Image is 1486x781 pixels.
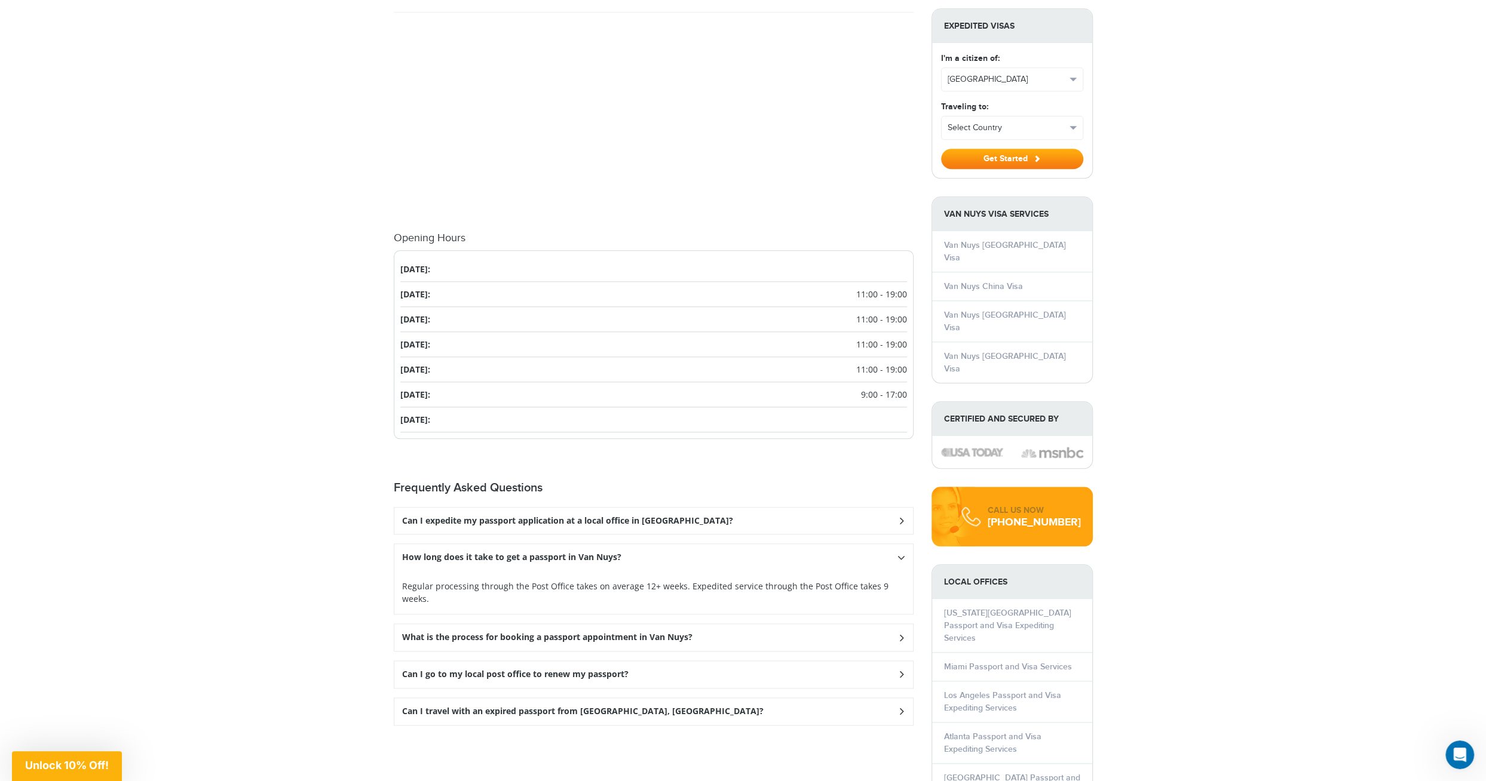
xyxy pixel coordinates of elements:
[400,382,907,407] li: [DATE]:
[856,363,907,376] span: 11:00 - 19:00
[400,357,907,382] li: [DATE]:
[861,388,907,401] span: 9:00 - 17:00
[944,608,1071,643] a: [US_STATE][GEOGRAPHIC_DATA] Passport and Visa Expediting Services
[948,73,1066,85] span: [GEOGRAPHIC_DATA]
[856,338,907,350] span: 11:00 - 19:00
[944,351,1066,374] a: Van Nuys [GEOGRAPHIC_DATA] Visa
[932,9,1092,43] strong: Expedited Visas
[402,516,733,526] h3: Can I expedite my passport application at a local office in [GEOGRAPHIC_DATA]?
[944,690,1061,713] a: Los Angeles Passport and Visa Expediting Services
[400,307,907,332] li: [DATE]:
[944,731,1041,754] a: Atlanta Passport and Visa Expediting Services
[932,402,1092,436] strong: Certified and Secured by
[941,149,1083,169] button: Get Started
[12,751,122,781] div: Unlock 10% Off!
[402,706,764,717] h3: Can I travel with an expired passport from [GEOGRAPHIC_DATA], [GEOGRAPHIC_DATA]?
[402,632,693,642] h3: What is the process for booking a passport appointment in Van Nuys?
[394,481,914,495] h2: Frequently Asked Questions
[988,516,1081,528] div: [PHONE_NUMBER]
[941,448,1003,456] img: image description
[932,565,1092,599] strong: LOCAL OFFICES
[941,52,1000,64] label: I'm a citizen of:
[856,313,907,325] span: 11:00 - 19:00
[1021,445,1083,460] img: image description
[944,310,1066,333] a: Van Nuys [GEOGRAPHIC_DATA] Visa
[402,552,621,562] h3: How long does it take to get a passport in Van Nuys?
[394,232,914,244] h4: Opening Hours
[944,240,1066,263] a: Van Nuys [GEOGRAPHIC_DATA] Visa
[944,281,1023,291] a: Van Nuys China Visa
[402,669,629,679] h3: Can I go to my local post office to renew my passport?
[942,68,1083,91] button: [GEOGRAPHIC_DATA]
[25,759,109,771] span: Unlock 10% Off!
[856,288,907,300] span: 11:00 - 19:00
[400,332,907,357] li: [DATE]:
[944,662,1072,672] a: Miami Passport and Visa Services
[942,116,1083,139] button: Select Country
[988,505,1081,516] div: CALL US NOW
[400,257,907,282] li: [DATE]:
[400,407,907,432] li: [DATE]:
[941,100,988,113] label: Traveling to:
[402,580,905,605] p: Regular processing through the Post Office takes on average 12+ weeks. Expedited service through ...
[948,122,1066,134] span: Select Country
[932,197,1092,231] strong: Van Nuys Visa Services
[1445,740,1474,769] iframe: Intercom live chat
[400,282,907,307] li: [DATE]:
